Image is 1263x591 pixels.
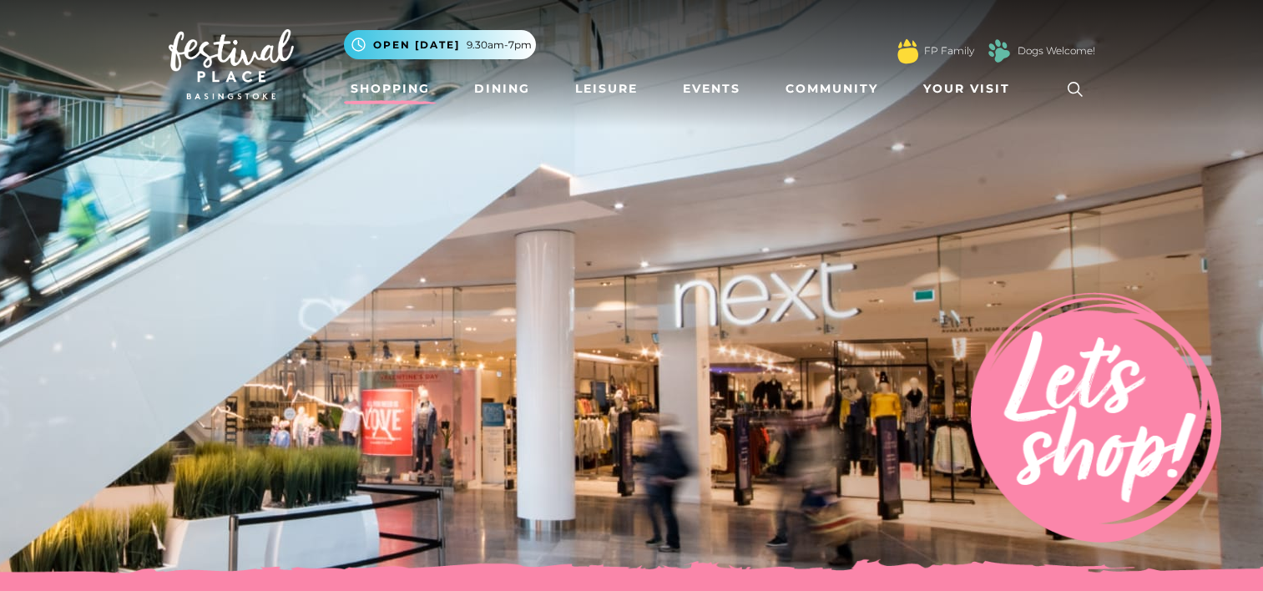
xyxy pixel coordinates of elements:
a: Community [779,73,885,104]
img: Festival Place Logo [169,29,294,99]
a: FP Family [924,43,974,58]
a: Dogs Welcome! [1018,43,1095,58]
button: Open [DATE] 9.30am-7pm [344,30,536,59]
span: Open [DATE] [373,38,460,53]
span: 9.30am-7pm [467,38,532,53]
a: Leisure [568,73,644,104]
a: Dining [467,73,537,104]
a: Your Visit [917,73,1025,104]
a: Events [676,73,747,104]
span: Your Visit [923,80,1010,98]
a: Shopping [344,73,437,104]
